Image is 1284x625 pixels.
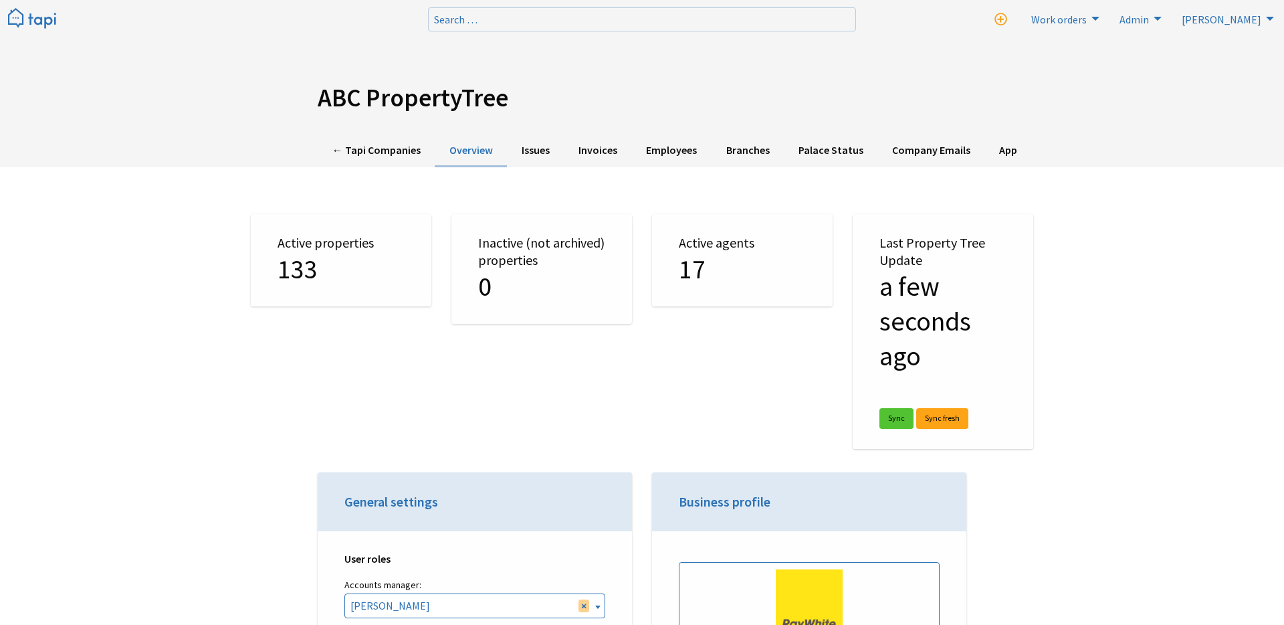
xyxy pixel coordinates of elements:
div: Inactive (not archived) properties [451,214,632,324]
div: Active agents [652,214,833,306]
a: Overview [435,135,507,167]
span: [PERSON_NAME] [1182,13,1261,26]
h3: General settings [344,493,605,511]
a: Issues [507,135,564,167]
span: Remove all items [578,600,589,612]
span: Work orders [1031,13,1087,26]
a: Sync [879,408,914,429]
a: Branches [712,135,784,167]
span: Admin [1119,13,1149,26]
span: 133 [278,252,318,286]
a: Sync fresh [916,408,968,429]
a: Invoices [564,135,632,167]
span: Search … [434,13,477,26]
a: Employees [632,135,712,167]
a: Admin [1111,8,1165,29]
div: Active properties [251,214,431,306]
span: 8/9/2025 at 10:20am [879,270,971,373]
strong: User roles [344,552,391,565]
img: Tapi logo [8,8,56,30]
div: Last Property Tree Update [853,214,1033,449]
a: App [985,135,1032,167]
a: [PERSON_NAME] [1174,8,1277,29]
a: Palace Status [784,135,877,167]
a: Company Emails [877,135,984,167]
span: Rebekah Osborne [345,594,605,617]
h3: Business profile [679,493,940,511]
a: ← Tapi Companies [318,135,435,167]
i: New work order [994,13,1007,26]
h1: ABC PropertyTree [318,83,966,113]
span: Rebekah Osborne [344,594,605,618]
span: 17 [679,252,706,286]
li: Rebekah [1174,8,1277,29]
label: Accounts manager: [344,577,605,594]
span: 0 [478,270,492,303]
a: Work orders [1023,8,1103,29]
